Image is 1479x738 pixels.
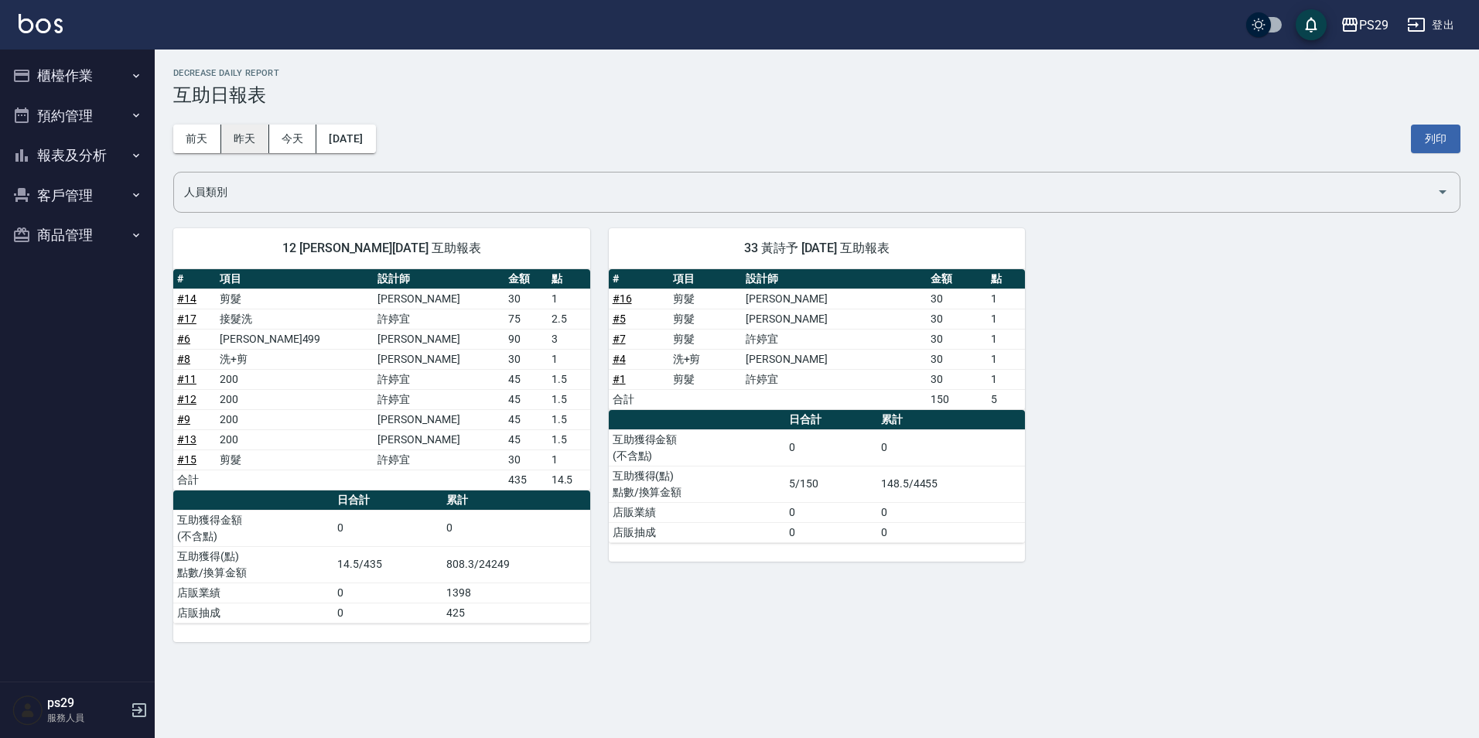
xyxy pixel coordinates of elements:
[785,522,877,542] td: 0
[785,466,877,502] td: 5/150
[877,502,1025,522] td: 0
[742,309,927,329] td: [PERSON_NAME]
[173,510,333,546] td: 互助獲得金額 (不含點)
[442,603,589,623] td: 425
[177,313,196,325] a: #17
[927,309,987,329] td: 30
[927,329,987,349] td: 30
[1430,179,1455,204] button: Open
[442,546,589,583] td: 808.3/24249
[192,241,572,256] span: 12 [PERSON_NAME][DATE] 互助報表
[442,490,589,511] th: 累計
[742,269,927,289] th: 設計師
[180,179,1430,206] input: 人員名稱
[504,329,547,349] td: 90
[47,695,126,711] h5: ps29
[47,711,126,725] p: 服務人員
[504,389,547,409] td: 45
[1334,9,1395,41] button: PS29
[742,349,927,369] td: [PERSON_NAME]
[269,125,317,153] button: 今天
[173,125,221,153] button: 前天
[216,389,374,409] td: 200
[374,449,504,470] td: 許婷宜
[613,353,626,365] a: #4
[609,269,1026,410] table: a dense table
[504,429,547,449] td: 45
[609,466,785,502] td: 互助獲得(點) 點數/換算金額
[1359,15,1388,35] div: PS29
[1411,125,1460,153] button: 列印
[1296,9,1327,40] button: save
[877,522,1025,542] td: 0
[173,68,1460,78] h2: Decrease Daily Report
[221,125,269,153] button: 昨天
[627,241,1007,256] span: 33 黃詩予 [DATE] 互助報表
[173,269,590,490] table: a dense table
[877,410,1025,430] th: 累計
[987,309,1025,329] td: 1
[669,349,742,369] td: 洗+剪
[177,353,190,365] a: #8
[609,522,785,542] td: 店販抽成
[504,369,547,389] td: 45
[216,289,374,309] td: 剪髮
[742,329,927,349] td: 許婷宜
[548,429,590,449] td: 1.5
[6,56,149,96] button: 櫃檯作業
[6,135,149,176] button: 報表及分析
[548,470,590,490] td: 14.5
[927,349,987,369] td: 30
[504,470,547,490] td: 435
[316,125,375,153] button: [DATE]
[173,269,216,289] th: #
[927,389,987,409] td: 150
[548,289,590,309] td: 1
[504,409,547,429] td: 45
[785,429,877,466] td: 0
[374,429,504,449] td: [PERSON_NAME]
[173,470,216,490] td: 合計
[177,413,190,425] a: #9
[177,393,196,405] a: #12
[333,603,442,623] td: 0
[987,269,1025,289] th: 點
[548,389,590,409] td: 1.5
[374,349,504,369] td: [PERSON_NAME]
[987,369,1025,389] td: 1
[548,269,590,289] th: 點
[609,389,669,409] td: 合計
[548,449,590,470] td: 1
[216,269,374,289] th: 項目
[927,369,987,389] td: 30
[504,449,547,470] td: 30
[173,583,333,603] td: 店販業績
[333,510,442,546] td: 0
[927,269,987,289] th: 金額
[742,369,927,389] td: 許婷宜
[6,215,149,255] button: 商品管理
[504,349,547,369] td: 30
[6,176,149,216] button: 客戶管理
[333,546,442,583] td: 14.5/435
[927,289,987,309] td: 30
[374,329,504,349] td: [PERSON_NAME]
[173,84,1460,106] h3: 互助日報表
[374,309,504,329] td: 許婷宜
[669,289,742,309] td: 剪髮
[1401,11,1460,39] button: 登出
[216,409,374,429] td: 200
[785,502,877,522] td: 0
[374,389,504,409] td: 許婷宜
[12,695,43,726] img: Person
[987,289,1025,309] td: 1
[173,546,333,583] td: 互助獲得(點) 點數/換算金額
[609,502,785,522] td: 店販業績
[442,583,589,603] td: 1398
[785,410,877,430] th: 日合計
[987,349,1025,369] td: 1
[669,329,742,349] td: 剪髮
[613,333,626,345] a: #7
[609,410,1026,543] table: a dense table
[504,269,547,289] th: 金額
